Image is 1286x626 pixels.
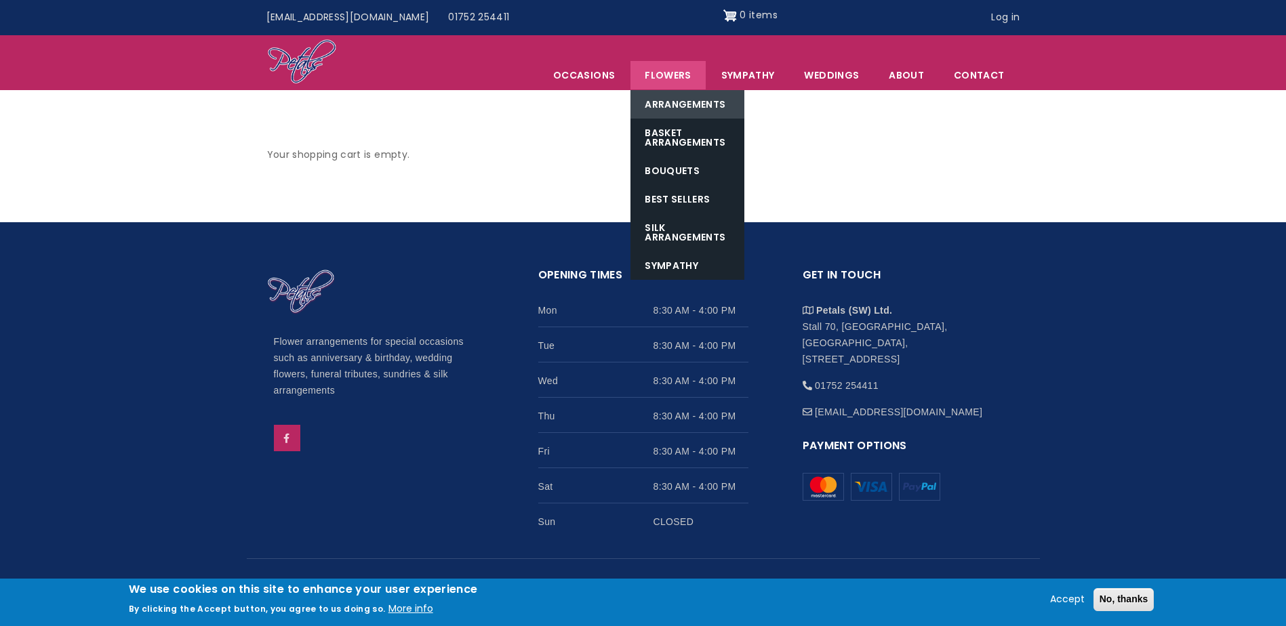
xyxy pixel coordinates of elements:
span: CLOSED [654,514,748,530]
span: 8:30 AM - 4:00 PM [654,478,748,495]
li: 01752 254411 [803,367,1013,394]
li: Thu [538,398,748,433]
span: 0 items [740,8,777,22]
span: 8:30 AM - 4:00 PM [654,443,748,459]
li: [EMAIL_ADDRESS][DOMAIN_NAME] [803,394,1013,420]
li: Mon [538,292,748,327]
a: Shopping cart 0 items [723,5,778,26]
span: 8:30 AM - 4:00 PM [654,337,748,354]
img: Shopping cart [723,5,737,26]
a: Contact [940,61,1018,89]
button: No, thanks [1093,588,1154,611]
a: Sympathy [630,251,744,280]
li: Fri [538,433,748,468]
li: Sat [538,468,748,503]
button: More info [388,601,433,617]
a: Best Sellers [630,185,744,213]
h2: Get in touch [803,266,1013,293]
a: 01752 254411 [439,5,519,30]
a: Flowers [630,61,705,89]
span: 8:30 AM - 4:00 PM [654,373,748,389]
strong: Petals (SW) Ltd. [816,305,892,316]
div: Your shopping cart is empty. [257,119,1030,192]
img: Home [267,269,335,315]
span: 8:30 AM - 4:00 PM [654,408,748,424]
li: Stall 70, [GEOGRAPHIC_DATA], [GEOGRAPHIC_DATA], [STREET_ADDRESS] [803,292,1013,367]
a: Bouquets [630,156,744,185]
h2: We use cookies on this site to enhance your user experience [129,582,478,597]
li: Wed [538,362,748,398]
a: Basket Arrangements [630,119,744,156]
p: By clicking the Accept button, you agree to us doing so. [129,603,386,614]
img: Mastercard [899,473,940,501]
img: Mastercard [803,473,844,501]
span: 8:30 AM - 4:00 PM [654,302,748,318]
span: Weddings [790,61,873,89]
p: Flower arrangements for special occasions such as anniversary & birthday, wedding flowers, funera... [274,334,484,399]
a: Sympathy [707,61,789,89]
button: Accept [1045,591,1090,608]
h2: Opening Times [538,266,748,293]
span: Occasions [539,61,629,89]
a: About [875,61,938,89]
a: Silk Arrangements [630,213,744,251]
img: Mastercard [851,473,892,501]
img: Home [267,39,337,86]
a: Arrangements [630,90,744,119]
h2: Payment Options [803,437,1013,463]
li: Sun [538,503,748,538]
a: Log in [982,5,1029,30]
li: Tue [538,327,748,362]
a: [EMAIL_ADDRESS][DOMAIN_NAME] [257,5,439,30]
